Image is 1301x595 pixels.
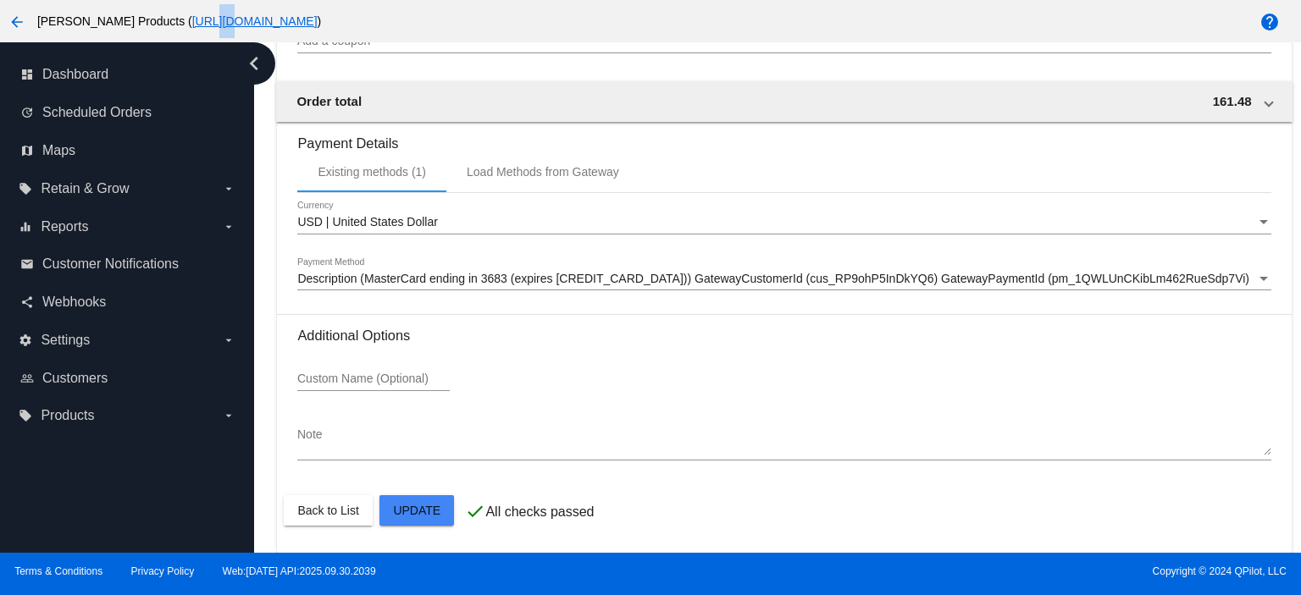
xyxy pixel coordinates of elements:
i: chevron_left [241,50,268,77]
mat-icon: help [1259,12,1280,32]
a: dashboard Dashboard [20,61,235,88]
a: people_outline Customers [20,365,235,392]
span: 161.48 [1213,94,1252,108]
i: local_offer [19,409,32,422]
i: email [20,257,34,271]
i: equalizer [19,220,32,234]
i: map [20,144,34,157]
i: share [20,295,34,309]
i: people_outline [20,372,34,385]
span: Retain & Grow [41,181,129,196]
a: update Scheduled Orders [20,99,235,126]
a: map Maps [20,137,235,164]
input: Custom Name (Optional) [297,372,450,386]
span: Customer Notifications [42,256,179,272]
div: Existing methods (1) [318,165,426,179]
a: Web:[DATE] API:2025.09.30.2039 [223,565,376,577]
span: Scheduled Orders [42,105,152,120]
i: arrow_drop_down [222,220,235,234]
span: Reports [41,219,88,234]
mat-icon: check [465,501,485,521]
span: Products [41,408,94,423]
span: [PERSON_NAME] Products ( ) [37,14,321,28]
i: arrow_drop_down [222,333,235,347]
i: settings [19,333,32,347]
button: Update [379,495,454,526]
mat-icon: arrow_back [7,12,27,32]
a: [URL][DOMAIN_NAME] [192,14,318,28]
h3: Additional Options [297,328,1271,344]
i: arrow_drop_down [222,409,235,422]
a: email Customer Notifications [20,251,235,278]
i: arrow_drop_down [222,182,235,196]
span: Copyright © 2024 QPilot, LLC [665,565,1287,577]
mat-select: Payment Method [297,273,1271,286]
span: Update [393,504,440,517]
a: Privacy Policy [131,565,195,577]
span: USD | United States Dollar [297,215,437,229]
span: Webhooks [42,295,106,310]
a: share Webhooks [20,289,235,316]
span: Description (MasterCard ending in 3683 (expires [CREDIT_CARD_DATA])) GatewayCustomerId (cus_RP9oh... [297,272,1249,285]
mat-select: Currency [297,216,1271,229]
span: Settings [41,333,90,348]
span: Maps [42,143,75,158]
button: Back to List [284,495,372,526]
i: dashboard [20,68,34,81]
span: Customers [42,371,108,386]
mat-expansion-panel-header: Order total 161.48 [276,81,1292,122]
a: Terms & Conditions [14,565,102,577]
h3: Payment Details [297,123,1271,152]
span: Order total [296,94,362,108]
i: local_offer [19,182,32,196]
span: Dashboard [42,67,108,82]
i: update [20,106,34,119]
div: Load Methods from Gateway [467,165,619,179]
span: Back to List [297,504,358,517]
p: All checks passed [485,504,594,520]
